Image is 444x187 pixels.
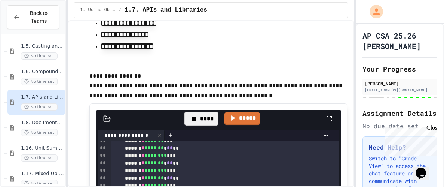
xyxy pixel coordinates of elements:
span: 1.8. Documentation with Comments and Preconditions [21,120,64,126]
iframe: chat widget [413,157,437,180]
span: / [119,7,122,13]
span: No time set [21,78,58,85]
h1: AP CSA 25.26 [PERSON_NAME] [362,30,437,51]
h3: Need Help? [369,143,431,152]
span: 1. Using Objects and Methods [80,7,116,13]
span: 1.5. Casting and Ranges of Values [21,43,64,49]
div: [PERSON_NAME] [365,80,435,87]
span: No time set [21,52,58,60]
span: No time set [21,154,58,162]
div: Chat with us now!Close [3,3,52,48]
div: [EMAIL_ADDRESS][DOMAIN_NAME] [365,87,435,93]
span: 1.6. Compound Assignment Operators [21,69,64,75]
span: 1.7. APIs and Libraries [21,94,64,100]
span: 1.7. APIs and Libraries [125,6,207,15]
span: Back to Teams [24,9,53,25]
span: No time set [21,180,58,187]
span: No time set [21,129,58,136]
div: No due date set [362,121,437,130]
span: No time set [21,103,58,111]
h2: Assignment Details [362,108,437,118]
span: 1.16. Unit Summary 1a (1.1-1.6) [21,145,64,151]
button: Back to Teams [7,5,59,29]
iframe: chat widget [382,124,437,156]
span: 1.17. Mixed Up Code Practice 1.1-1.6 [21,171,64,177]
h2: Your Progress [362,64,437,74]
div: My Account [362,3,385,20]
